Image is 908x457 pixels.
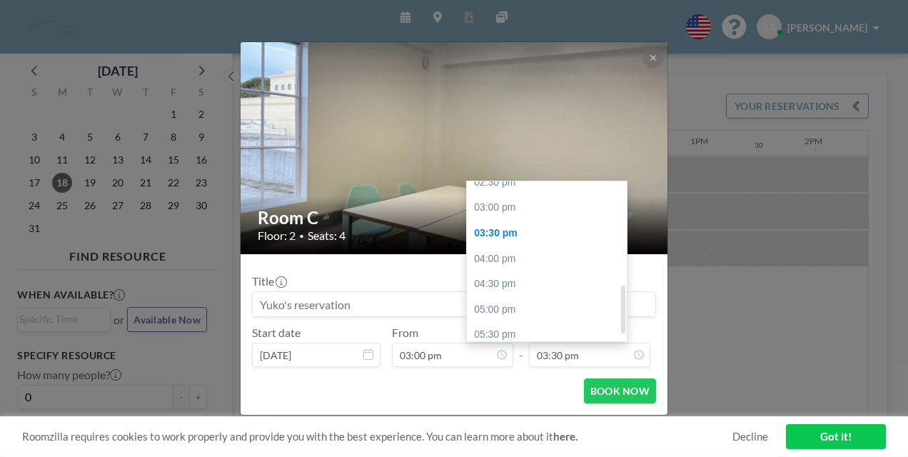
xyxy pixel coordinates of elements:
input: Yuko's reservation [253,292,655,316]
span: - [519,331,523,362]
span: Roomzilla requires cookies to work properly and provide you with the best experience. You can lea... [22,430,732,443]
div: 02:30 pm [467,170,634,196]
span: Floor: 2 [258,228,296,243]
label: From [392,326,418,340]
div: 04:30 pm [467,271,634,297]
label: Title [252,274,286,288]
div: 03:30 pm [467,221,634,246]
a: Got it! [786,424,886,449]
div: 03:00 pm [467,195,634,221]
span: Seats: 4 [308,228,345,243]
a: here. [553,430,577,443]
div: 05:00 pm [467,297,634,323]
span: • [299,231,304,241]
h2: Room C [258,207,652,228]
label: Start date [252,326,301,340]
a: Decline [732,430,768,443]
div: 04:00 pm [467,246,634,272]
button: BOOK NOW [584,378,656,403]
div: 05:30 pm [467,322,634,348]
